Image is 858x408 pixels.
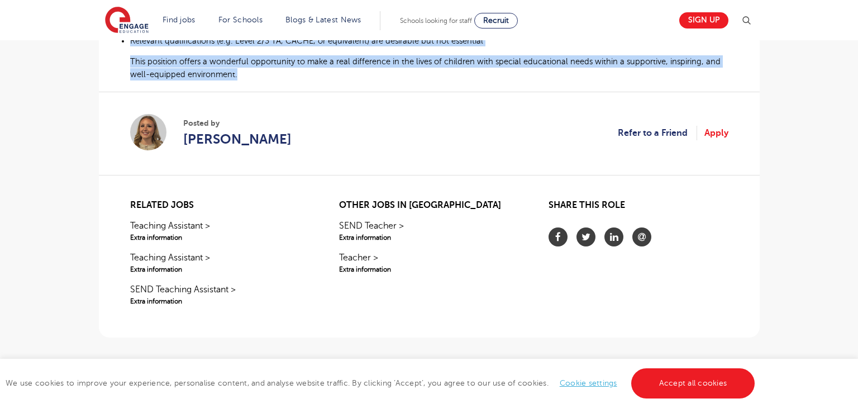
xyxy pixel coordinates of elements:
[105,7,149,35] img: Engage Education
[285,16,361,24] a: Blogs & Latest News
[183,129,292,149] a: [PERSON_NAME]
[560,379,617,387] a: Cookie settings
[483,16,509,25] span: Recruit
[183,117,292,129] span: Posted by
[130,283,309,306] a: SEND Teaching Assistant >Extra information
[704,126,728,140] a: Apply
[163,16,196,24] a: Find jobs
[339,200,518,211] h2: Other jobs in [GEOGRAPHIC_DATA]
[339,264,518,274] span: Extra information
[400,17,472,25] span: Schools looking for staff
[130,251,309,274] a: Teaching Assistant >Extra information
[631,368,755,398] a: Accept all cookies
[130,219,309,243] a: Teaching Assistant >Extra information
[339,219,518,243] a: SEND Teacher >Extra information
[130,200,309,211] h2: Related jobs
[6,379,757,387] span: We use cookies to improve your experience, personalise content, and analyse website traffic. By c...
[618,126,697,140] a: Refer to a Friend
[339,233,518,243] span: Extra information
[339,251,518,274] a: Teacher >Extra information
[130,233,309,243] span: Extra information
[218,16,263,24] a: For Schools
[130,264,309,274] span: Extra information
[679,12,728,29] a: Sign up
[130,36,483,45] span: Relevant qualifications (e.g. Level 2/3 TA, CACHE, or equivalent) are desirable but not essential
[130,296,309,306] span: Extra information
[549,200,728,216] h2: Share this role
[474,13,518,29] a: Recruit
[130,57,721,78] span: This position offers a wonderful opportunity to make a real difference in the lives of children w...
